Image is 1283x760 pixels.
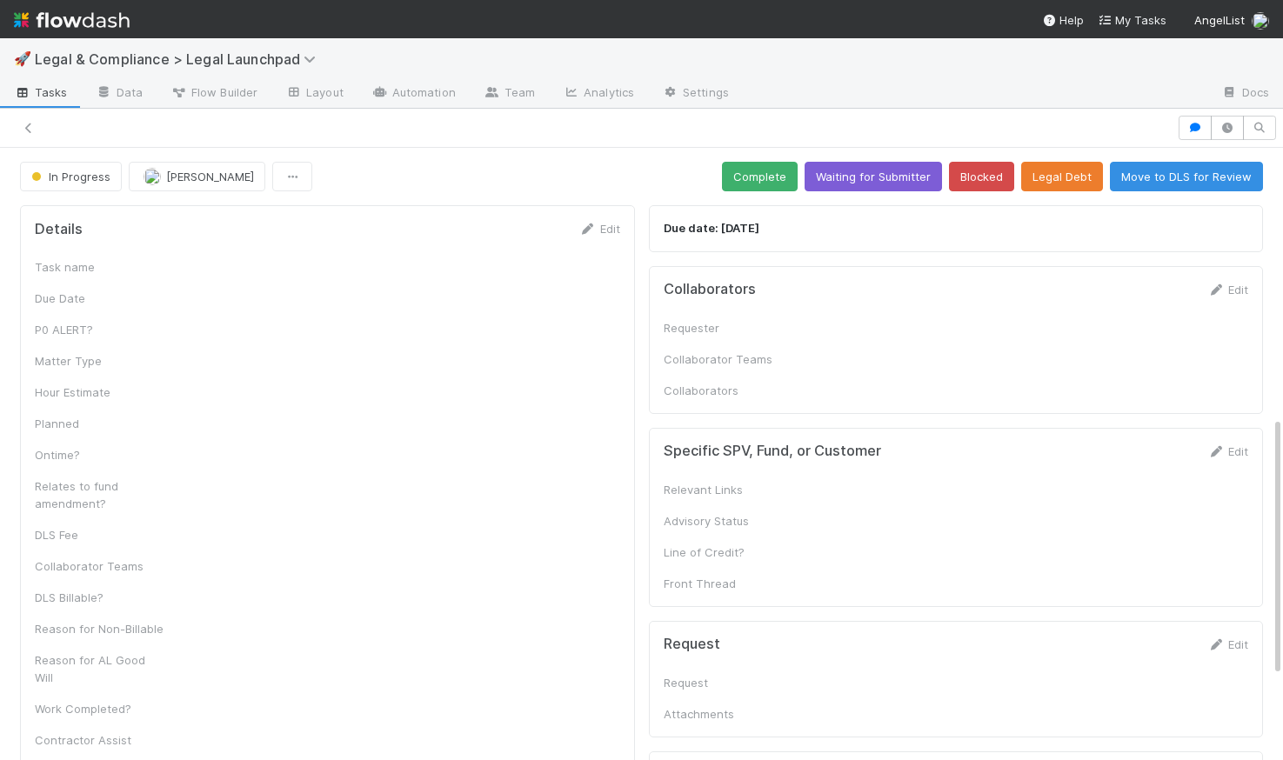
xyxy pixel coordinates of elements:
div: Work Completed? [35,700,165,717]
span: Legal & Compliance > Legal Launchpad [35,50,324,68]
button: Blocked [949,162,1014,191]
span: Flow Builder [170,83,257,101]
div: Front Thread [664,575,794,592]
a: Team [470,80,549,108]
a: Automation [358,80,470,108]
span: [PERSON_NAME] [166,170,254,183]
button: Complete [722,162,798,191]
button: Waiting for Submitter [805,162,942,191]
div: Planned [35,415,165,432]
div: Request [664,674,794,691]
div: Reason for AL Good Will [35,651,165,686]
span: My Tasks [1098,13,1166,27]
div: Ontime? [35,446,165,463]
div: Attachments [664,705,794,723]
a: Flow Builder [157,80,271,108]
a: My Tasks [1098,11,1166,29]
h5: Collaborators [664,281,756,298]
h5: Request [664,636,720,653]
div: Line of Credit? [664,543,794,561]
button: Move to DLS for Review [1110,162,1263,191]
span: AngelList [1194,13,1245,27]
a: Edit [1207,283,1248,297]
div: DLS Billable? [35,589,165,606]
div: Task name [35,258,165,276]
div: DLS Fee [35,526,165,543]
a: Analytics [549,80,648,108]
a: Docs [1207,80,1283,108]
img: avatar_6811aa62-070e-4b0a-ab85-15874fb457a1.png [1252,12,1269,30]
div: Requester [664,319,794,337]
img: avatar_b5be9b1b-4537-4870-b8e7-50cc2287641b.png [144,168,161,185]
div: Collaborators [664,382,794,399]
button: [PERSON_NAME] [129,162,265,191]
div: Matter Type [35,352,165,370]
div: Hour Estimate [35,383,165,401]
a: Data [82,80,157,108]
h5: Specific SPV, Fund, or Customer [664,443,881,460]
a: Edit [579,222,620,236]
div: Help [1042,11,1084,29]
a: Layout [271,80,358,108]
div: Collaborator Teams [35,557,165,575]
a: Settings [648,80,743,108]
a: Edit [1207,444,1248,458]
strong: Due date: [DATE] [664,221,759,235]
div: Advisory Status [664,512,794,530]
img: logo-inverted-e16ddd16eac7371096b0.svg [14,5,130,35]
div: Reason for Non-Billable [35,620,165,637]
button: In Progress [20,162,122,191]
span: In Progress [28,170,110,183]
h5: Details [35,221,83,238]
div: Relates to fund amendment? [35,477,165,512]
div: Due Date [35,290,165,307]
span: Tasks [14,83,68,101]
button: Legal Debt [1021,162,1103,191]
span: 🚀 [14,51,31,66]
div: P0 ALERT? [35,321,165,338]
div: Contractor Assist [35,731,165,749]
div: Relevant Links [664,481,794,498]
a: Edit [1207,637,1248,651]
div: Collaborator Teams [664,350,794,368]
